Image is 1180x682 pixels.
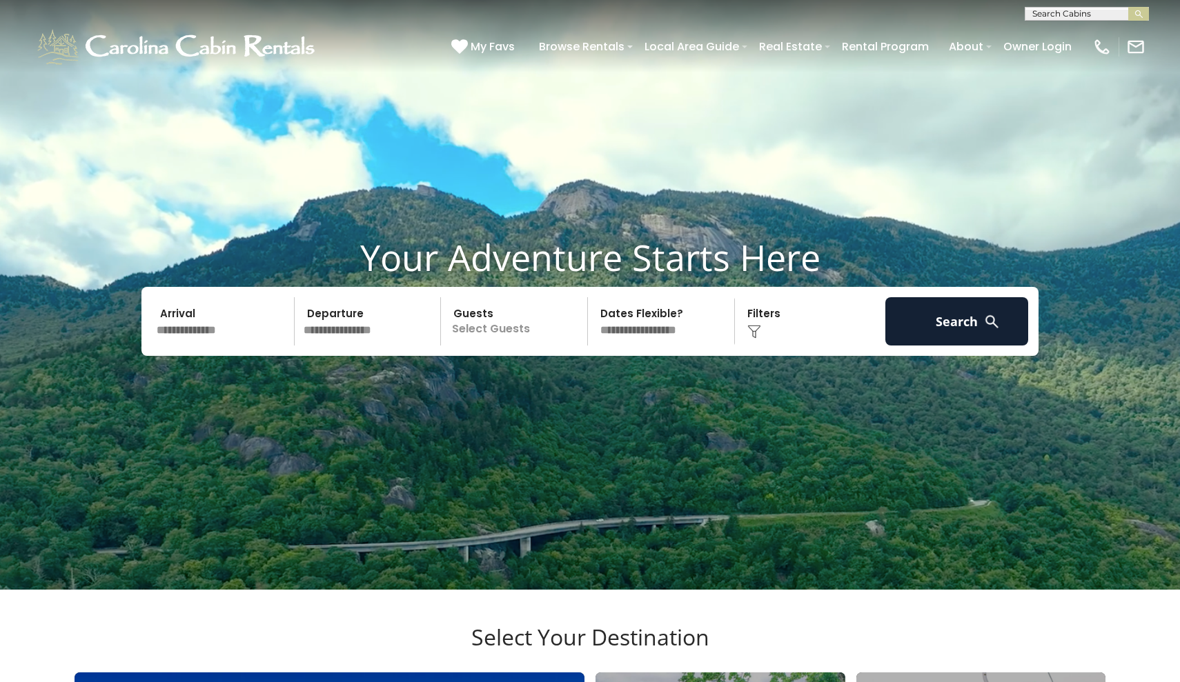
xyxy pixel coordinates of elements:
a: Local Area Guide [638,34,746,59]
img: filter--v1.png [747,325,761,339]
span: My Favs [471,38,515,55]
a: Real Estate [752,34,829,59]
a: Rental Program [835,34,936,59]
p: Select Guests [445,297,587,345]
h1: Your Adventure Starts Here [10,236,1170,279]
button: Search [885,297,1028,345]
a: Owner Login [996,34,1079,59]
img: White-1-1-2.png [35,26,321,68]
a: Browse Rentals [532,34,631,59]
img: mail-regular-white.png [1126,37,1145,57]
img: phone-regular-white.png [1092,37,1112,57]
img: search-regular-white.png [983,313,1001,330]
a: About [942,34,990,59]
a: My Favs [451,38,518,56]
h3: Select Your Destination [72,624,1108,672]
